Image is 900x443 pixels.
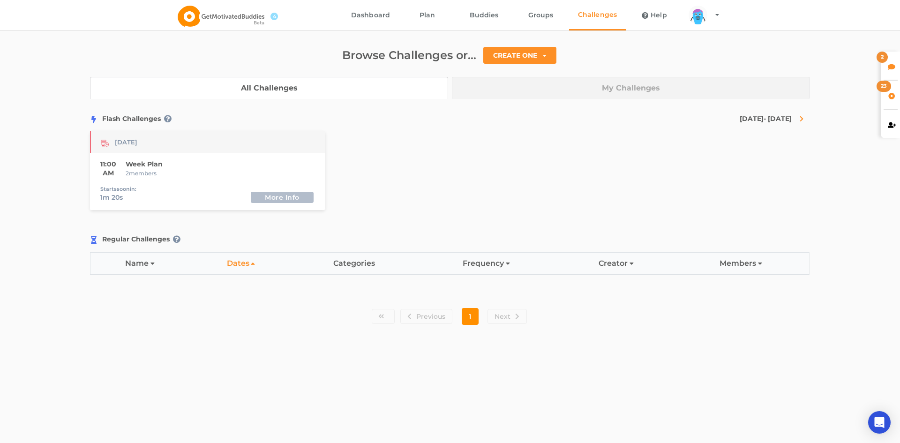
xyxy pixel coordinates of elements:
span: 2 members [126,168,163,178]
h2: Browse Challenges or... [342,47,476,64]
span: Creator [599,259,628,268]
h6: Week Plan [126,160,163,168]
span: Name [125,259,149,268]
span: Starts soon in: [100,187,136,192]
h5: Regular Challenges [102,233,170,245]
span: Dates [227,259,249,268]
div: 2 [877,52,888,63]
div: Open Intercom Messenger [868,411,891,434]
span: 4 [270,13,278,20]
span: [DATE] - [DATE] [740,114,794,123]
span: Categories [333,259,375,268]
span: [DATE] [115,136,137,148]
div: CREATE ONE [493,52,537,59]
a: My Challenges [452,77,810,99]
a: All Challenges [90,77,448,99]
h5: Flash Challenges [102,113,161,124]
button: 1 [462,308,479,325]
span: Members [720,259,756,268]
div: 23 [877,81,891,92]
span: 11:00 [100,160,116,169]
span: 1m 20s [100,192,136,203]
span: Frequency [463,259,504,268]
button: More Info [251,192,314,203]
span: AM [103,169,114,178]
